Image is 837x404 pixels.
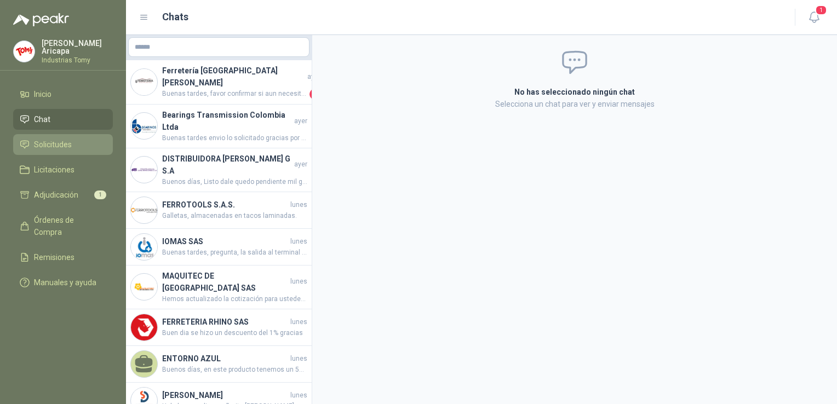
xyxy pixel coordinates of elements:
[162,294,307,304] span: Hemos actualizado la cotización para ustedes, les incluimos el valor [PERSON_NAME] en el precio d...
[126,192,312,229] a: Company LogoFERROTOOLS S.A.S.lunesGalletas, almacenadas en tacos laminadas.
[126,148,312,192] a: Company LogoDISTRIBUIDORA [PERSON_NAME] G S.AayerBuenos días, Listo dale quedo pendiente mil gracias
[34,189,78,201] span: Adjudicación
[290,200,307,210] span: lunes
[162,270,288,294] h4: MAQUITEC DE [GEOGRAPHIC_DATA] SAS
[162,153,292,177] h4: DISTRIBUIDORA [PERSON_NAME] G S.A
[162,109,292,133] h4: Bearings Transmission Colombia Ltda
[34,251,74,263] span: Remisiones
[34,164,74,176] span: Licitaciones
[34,88,51,100] span: Inicio
[162,316,288,328] h4: FERRETERIA RHINO SAS
[126,346,312,383] a: ENTORNO AZULlunesBuenos días, en este producto tenemos un 5% de descuento adicional sobre la comp...
[290,317,307,327] span: lunes
[34,138,72,151] span: Solicitudes
[162,247,307,258] span: Buenas tardes, pregunta, la salida al terminal macho es de 3 mm?
[34,214,102,238] span: Órdenes de Compra
[162,65,305,89] h4: Ferretería [GEOGRAPHIC_DATA][PERSON_NAME]
[162,177,307,187] span: Buenos días, Listo dale quedo pendiente mil gracias
[13,184,113,205] a: Adjudicación1
[294,116,307,126] span: ayer
[162,199,288,211] h4: FERROTOOLS S.A.S.
[162,89,307,100] span: Buenas tardes, favor confirmar si aun necesitan este requerimiento
[131,69,157,95] img: Company Logo
[290,390,307,401] span: lunes
[13,13,69,26] img: Logo peakr
[13,272,113,293] a: Manuales y ayuda
[290,236,307,247] span: lunes
[162,389,288,401] h4: [PERSON_NAME]
[162,133,307,143] span: Buenas tardes envio lo solicitado gracias por contar con nosotros.
[131,113,157,139] img: Company Logo
[94,191,106,199] span: 1
[815,5,827,15] span: 1
[294,159,307,170] span: ayer
[126,229,312,266] a: Company LogoIOMAS SASlunesBuenas tardes, pregunta, la salida al terminal macho es de 3 mm?
[42,39,113,55] p: [PERSON_NAME] Aricapa
[13,109,113,130] a: Chat
[34,113,50,125] span: Chat
[126,266,312,309] a: Company LogoMAQUITEC DE [GEOGRAPHIC_DATA] SASlunesHemos actualizado la cotización para ustedes, l...
[13,247,113,268] a: Remisiones
[42,57,113,64] p: Industrias Tomy
[126,309,312,346] a: Company LogoFERRETERIA RHINO SASlunesBuen dia se hizo un descuento del 1% gracias
[13,210,113,243] a: Órdenes de Compra
[290,276,307,287] span: lunes
[131,274,157,300] img: Company Logo
[162,328,307,338] span: Buen dia se hizo un descuento del 1% gracias
[290,354,307,364] span: lunes
[131,314,157,340] img: Company Logo
[162,365,307,375] span: Buenos días, en este producto tenemos un 5% de descuento adicional sobre la compra hasta fin de e...
[131,197,157,223] img: Company Logo
[126,60,312,105] a: Company LogoFerretería [GEOGRAPHIC_DATA][PERSON_NAME]ayerBuenas tardes, favor confirmar si aun ne...
[162,211,307,221] span: Galletas, almacenadas en tacos laminadas.
[383,86,766,98] h2: No has seleccionado ningún chat
[383,98,766,110] p: Selecciona un chat para ver y enviar mensajes
[162,235,288,247] h4: IOMAS SAS
[307,72,320,82] span: ayer
[309,89,320,100] span: 1
[162,9,188,25] h1: Chats
[13,84,113,105] a: Inicio
[13,134,113,155] a: Solicitudes
[126,105,312,148] a: Company LogoBearings Transmission Colombia LtdaayerBuenas tardes envio lo solicitado gracias por ...
[804,8,824,27] button: 1
[131,234,157,260] img: Company Logo
[162,353,288,365] h4: ENTORNO AZUL
[34,276,96,288] span: Manuales y ayuda
[13,159,113,180] a: Licitaciones
[14,41,35,62] img: Company Logo
[131,157,157,183] img: Company Logo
